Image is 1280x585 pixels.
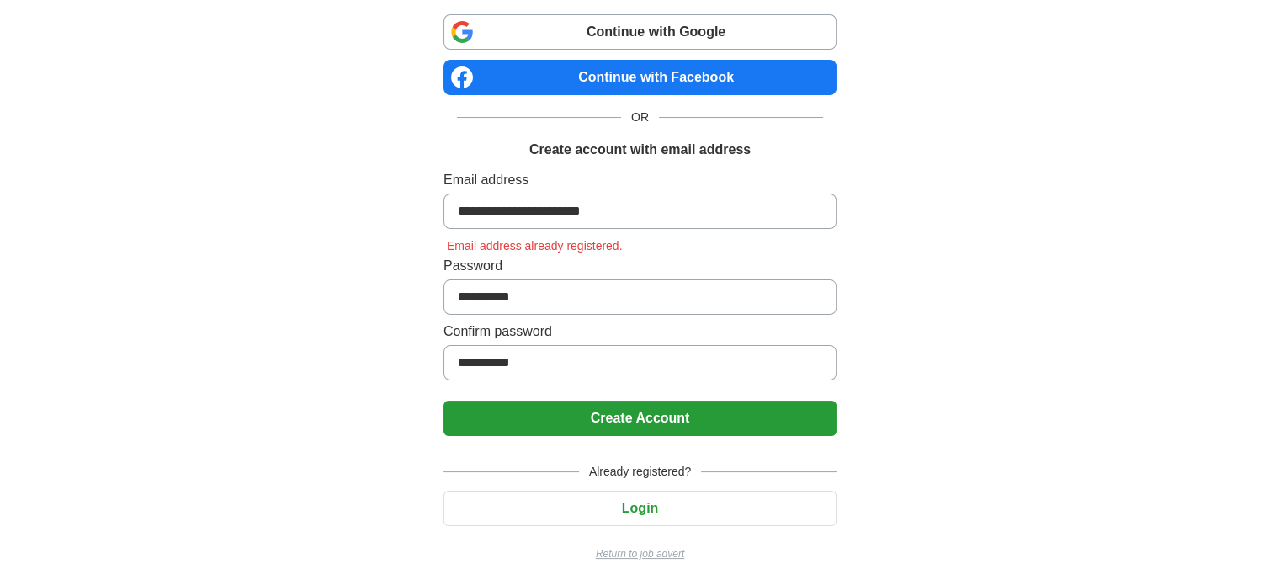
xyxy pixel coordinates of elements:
a: Continue with Google [443,14,837,50]
label: Email address [443,170,837,190]
a: Continue with Facebook [443,60,837,95]
label: Confirm password [443,322,837,342]
h1: Create account with email address [529,140,751,160]
button: Create Account [443,401,837,436]
span: OR [621,109,659,126]
button: Login [443,491,837,526]
span: Email address already registered. [443,239,626,253]
span: Already registered? [579,463,701,481]
label: Password [443,256,837,276]
a: Return to job advert [443,546,837,561]
a: Login [443,501,837,515]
